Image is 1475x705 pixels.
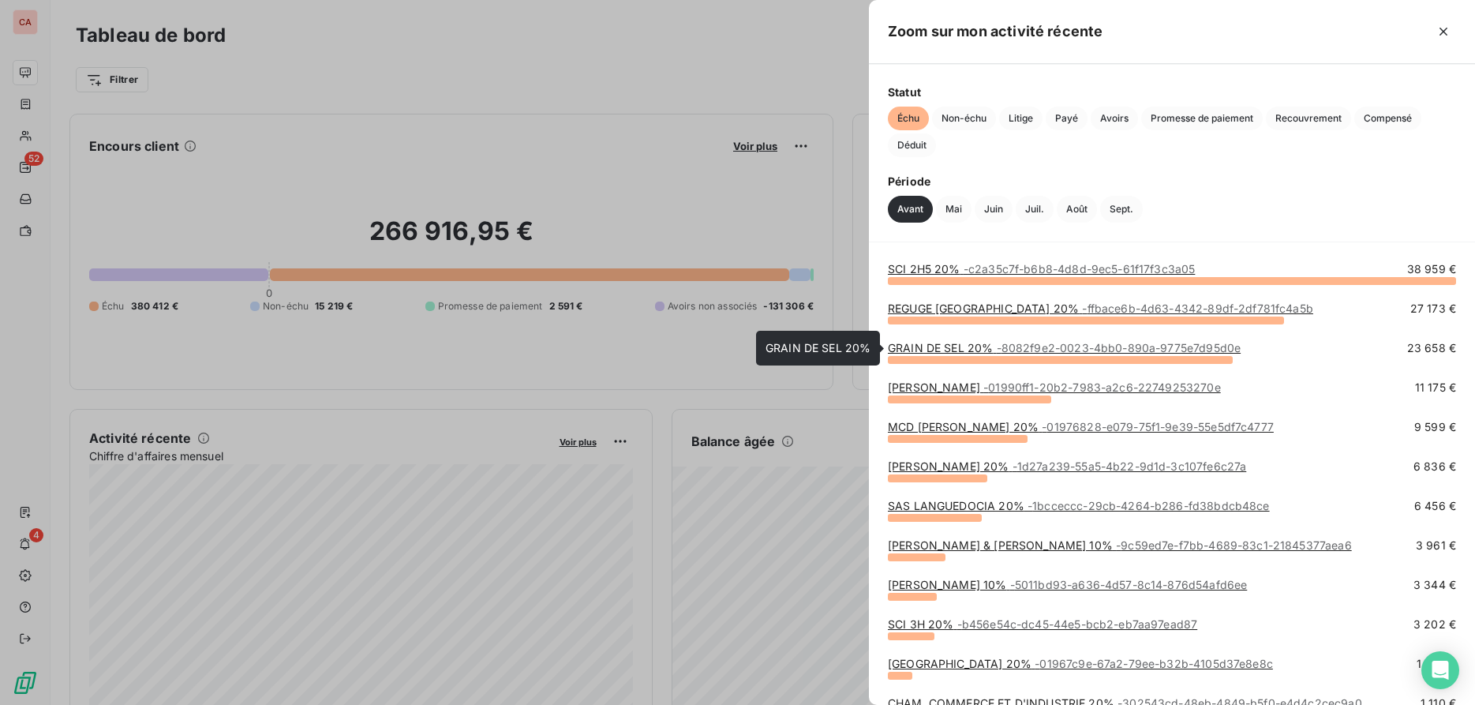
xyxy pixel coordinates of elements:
span: 6 456 € [1414,498,1456,514]
button: Payé [1046,107,1088,130]
span: - 9c59ed7e-f7bb-4689-83c1-21845377aea6 [1116,538,1352,552]
span: - 01967c9e-67a2-79ee-b32b-4105d37e8e8c [1035,657,1273,670]
a: [PERSON_NAME] 10% [888,578,1247,591]
span: Période [888,173,1456,189]
span: 27 173 € [1410,301,1456,317]
span: - c2a35c7f-b6b8-4d8d-9ec5-61f17f3c3a05 [964,262,1196,276]
button: Avant [888,196,933,223]
a: SAS LANGUEDOCIA 20% [888,499,1270,512]
span: 38 959 € [1407,261,1456,277]
a: GRAIN DE SEL 20% [888,341,1241,354]
a: [PERSON_NAME] & [PERSON_NAME] 10% [888,538,1352,552]
a: [PERSON_NAME] 20% [888,459,1246,473]
span: - 5011bd93-a636-4d57-8c14-876d54afd6ee [1010,578,1248,591]
span: GRAIN DE SEL 20% [766,341,870,354]
button: Compensé [1354,107,1421,130]
button: Mai [936,196,971,223]
span: - 1d27a239-55a5-4b22-9d1d-3c107fe6c27a [1013,459,1247,473]
a: [GEOGRAPHIC_DATA] 20% [888,657,1273,670]
span: 3 202 € [1413,617,1456,632]
button: Sept. [1100,196,1143,223]
span: 3 344 € [1413,577,1456,593]
a: SCI 2H5 20% [888,262,1195,276]
a: MCD [PERSON_NAME] 20% [888,420,1274,433]
span: 3 961 € [1416,538,1456,553]
span: - ffbace6b-4d63-4342-89df-2df781fc4a5b [1082,302,1313,315]
a: [PERSON_NAME] [888,381,1221,394]
h5: Zoom sur mon activité récente [888,21,1103,43]
button: Juin [975,196,1013,223]
span: - 01976828-e079-75f1-9e39-55e5df7c4777 [1042,420,1274,433]
div: Open Intercom Messenger [1421,651,1459,689]
button: Promesse de paiement [1141,107,1263,130]
span: - 1bcceccc-29cb-4264-b286-fd38bdcb48ce [1028,499,1270,512]
a: REGUGE [GEOGRAPHIC_DATA] 20% [888,302,1313,315]
span: - b456e54c-dc45-44e5-bcb2-eb7aa97ead87 [957,617,1198,631]
button: Juil. [1016,196,1054,223]
span: 11 175 € [1415,380,1456,396]
span: 6 836 € [1413,459,1456,474]
button: Échu [888,107,929,130]
a: SCI 3H 20% [888,617,1197,631]
span: - 01990ff1-20b2-7983-a2c6-22749253270e [983,381,1221,394]
span: Statut [888,84,1456,100]
button: Non-échu [932,107,996,130]
button: Recouvrement [1266,107,1351,130]
button: Août [1057,196,1097,223]
span: - 8082f9e2-0023-4bb0-890a-9775e7d95d0e [997,341,1241,354]
button: Litige [999,107,1043,130]
button: Avoirs [1091,107,1138,130]
button: Déduit [888,133,936,157]
span: 1 679 € [1417,656,1456,672]
span: 9 599 € [1414,419,1456,435]
span: 23 658 € [1407,340,1456,356]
